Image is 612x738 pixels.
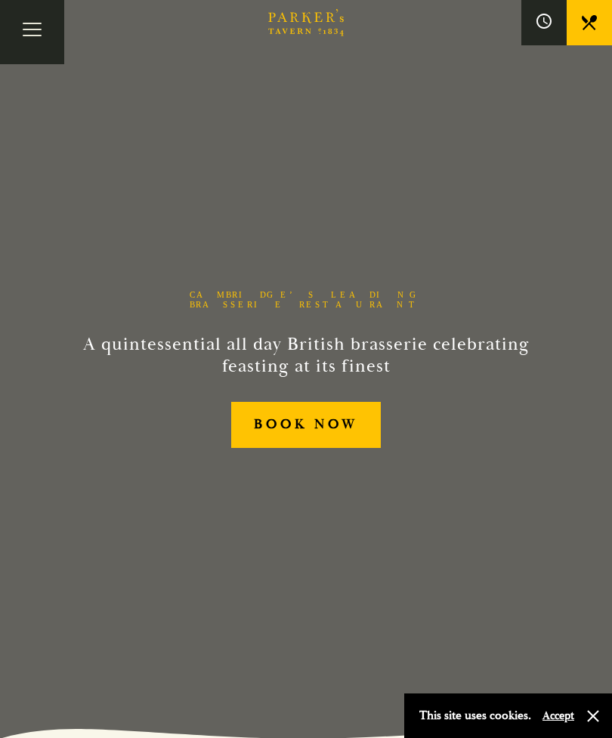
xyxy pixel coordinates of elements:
[419,705,531,727] p: This site uses cookies.
[82,334,530,378] h2: A quintessential all day British brasserie celebrating feasting at its finest
[166,290,446,310] h1: Cambridge’s Leading Brasserie Restaurant
[542,709,574,723] button: Accept
[586,709,601,724] button: Close and accept
[231,402,382,448] a: BOOK NOW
